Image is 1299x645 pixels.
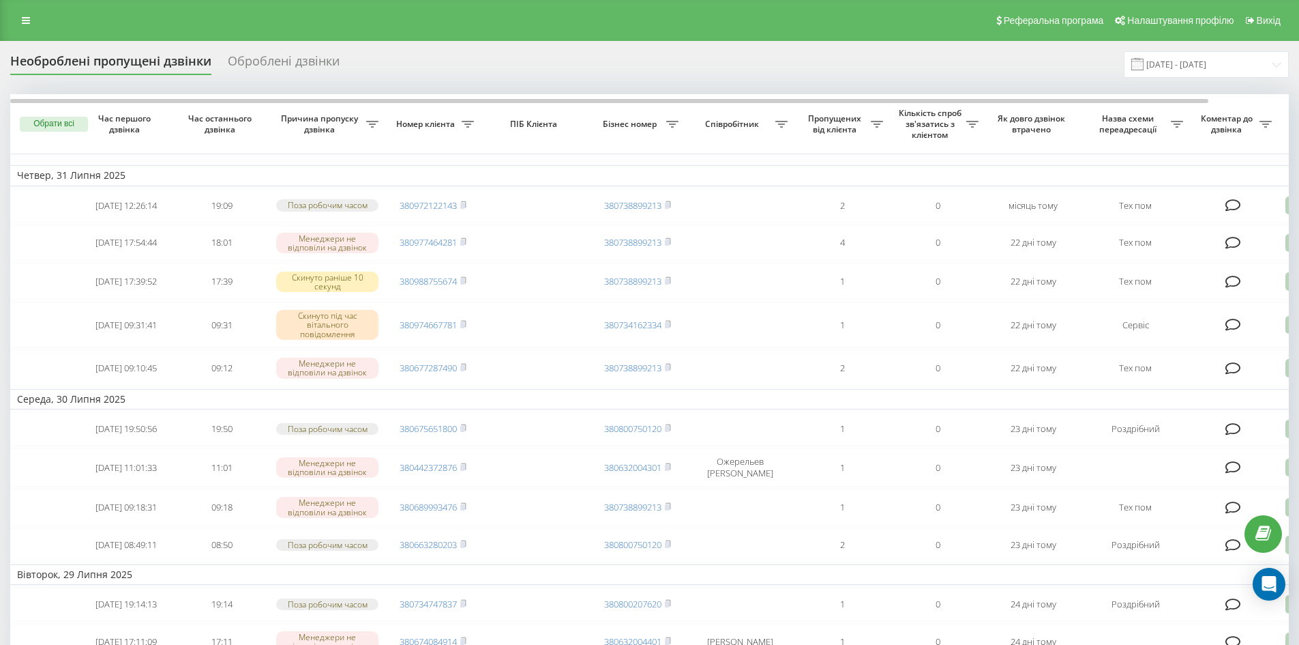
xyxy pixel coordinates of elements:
td: 2 [794,189,890,223]
td: Тех пом [1081,189,1190,223]
span: Співробітник [692,119,775,130]
td: 1 [794,302,890,347]
td: 24 дні тому [985,588,1081,621]
td: 4 [794,225,890,261]
a: 380974667781 [400,319,457,331]
span: Коментар до дзвінка [1197,113,1259,134]
div: Поза робочим часом [276,599,378,610]
td: 17:39 [174,263,269,300]
td: [DATE] 09:10:45 [78,350,174,386]
td: [DATE] 08:49:11 [78,528,174,562]
td: [DATE] 12:26:14 [78,189,174,223]
a: 380988755674 [400,275,457,287]
span: Номер клієнта [392,119,462,130]
td: 2 [794,528,890,562]
span: Бізнес номер [597,119,666,130]
div: Поза робочим часом [276,539,378,551]
td: 0 [890,263,985,300]
td: [DATE] 11:01:33 [78,448,174,487]
td: 09:12 [174,350,269,386]
div: Менеджери не відповіли на дзвінок [276,233,378,253]
a: 380734747837 [400,598,457,610]
a: 380442372876 [400,461,457,474]
td: 09:18 [174,489,269,526]
a: 380738899213 [604,362,661,374]
td: 0 [890,489,985,526]
a: 380800750120 [604,422,661,435]
div: Поза робочим часом [276,423,378,435]
span: Налаштування профілю [1127,15,1234,26]
td: 0 [890,448,985,487]
td: [DATE] 17:39:52 [78,263,174,300]
a: 380800750120 [604,539,661,551]
td: 19:50 [174,412,269,446]
td: місяць тому [985,189,1081,223]
td: 0 [890,588,985,621]
a: 380800207620 [604,598,661,610]
td: Тех пом [1081,225,1190,261]
td: [DATE] 09:31:41 [78,302,174,347]
td: 23 дні тому [985,528,1081,562]
td: 23 дні тому [985,489,1081,526]
a: 380738899213 [604,236,661,248]
a: 380689993476 [400,501,457,513]
td: 1 [794,263,890,300]
td: Сервіс [1081,302,1190,347]
div: Скинуто під час вітального повідомлення [276,310,378,340]
td: 22 дні тому [985,225,1081,261]
div: Поза робочим часом [276,199,378,211]
td: 1 [794,412,890,446]
td: 19:14 [174,588,269,621]
td: 0 [890,350,985,386]
td: Роздрібний [1081,412,1190,446]
td: 11:01 [174,448,269,487]
td: 22 дні тому [985,350,1081,386]
span: Вихід [1257,15,1281,26]
a: 380675651800 [400,422,457,435]
td: Тех пом [1081,350,1190,386]
a: 380972122143 [400,199,457,212]
div: Менеджери не відповіли на дзвінок [276,497,378,517]
td: Роздрібний [1081,528,1190,562]
td: Роздрібний [1081,588,1190,621]
td: 09:31 [174,302,269,347]
span: Причина пропуску дзвінка [276,113,366,134]
a: 380738899213 [604,501,661,513]
div: Оброблені дзвінки [228,54,340,75]
a: 380738899213 [604,275,661,287]
td: 1 [794,588,890,621]
td: 1 [794,448,890,487]
td: Ожерельев [PERSON_NAME] [685,448,794,487]
td: 22 дні тому [985,302,1081,347]
span: Пропущених від клієнта [801,113,871,134]
span: Час останнього дзвінка [185,113,258,134]
td: 19:09 [174,189,269,223]
span: Реферальна програма [1004,15,1104,26]
td: [DATE] 17:54:44 [78,225,174,261]
td: 0 [890,412,985,446]
div: Open Intercom Messenger [1253,568,1285,601]
td: 23 дні тому [985,448,1081,487]
div: Менеджери не відповіли на дзвінок [276,457,378,478]
td: 22 дні тому [985,263,1081,300]
span: Час першого дзвінка [89,113,163,134]
a: 380977464281 [400,236,457,248]
div: Скинуто раніше 10 секунд [276,272,378,292]
td: [DATE] 19:14:13 [78,588,174,621]
td: 0 [890,189,985,223]
td: 0 [890,302,985,347]
td: 1 [794,489,890,526]
td: 08:50 [174,528,269,562]
span: Як довго дзвінок втрачено [996,113,1070,134]
td: 18:01 [174,225,269,261]
td: [DATE] 09:18:31 [78,489,174,526]
td: [DATE] 19:50:56 [78,412,174,446]
td: 0 [890,225,985,261]
button: Обрати всі [20,117,88,132]
a: 380677287490 [400,362,457,374]
td: Тех пом [1081,489,1190,526]
a: 380632004301 [604,461,661,474]
span: Кількість спроб зв'язатись з клієнтом [897,108,966,140]
div: Менеджери не відповіли на дзвінок [276,358,378,378]
a: 380738899213 [604,199,661,212]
